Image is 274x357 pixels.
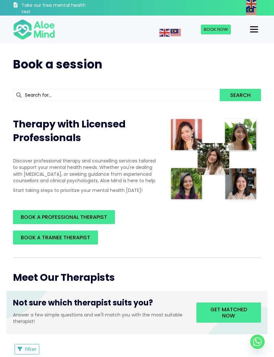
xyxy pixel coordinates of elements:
span: Therapy with Licensed Professionals [13,117,126,145]
button: Filter Listings [15,344,39,354]
a: English [159,29,170,36]
a: Malay [170,29,181,36]
img: en [159,29,170,37]
span: BOOK A PROFESSIONAL THERAPIST [21,213,107,221]
a: Get matched now [196,303,261,323]
a: BOOK A PROFESSIONAL THERAPIST [13,210,115,224]
a: Whatsapp [250,335,265,349]
p: Answer a few simple questions and we'll match you with the most suitable therapist! [13,312,187,325]
button: Search [220,89,261,101]
a: Book Now [201,25,231,34]
img: ms [170,29,181,37]
h3: Not sure which therapist suits you? [13,297,187,312]
span: Meet Our Therapists [13,270,115,284]
img: Therapist collage [169,117,258,201]
a: Take our free mental health test [13,2,88,16]
button: Menu [247,24,261,35]
span: Book Now [204,26,228,32]
a: Malay [246,8,257,15]
span: Get matched now [210,306,247,319]
span: Book a session [13,56,102,73]
img: ms [246,8,256,16]
a: BOOK A TRAINEE THERAPIST [13,231,98,244]
span: Filter [25,346,36,352]
p: Start taking steps to prioritize your mental health [DATE]! [13,187,156,194]
input: Search for... [13,89,220,101]
span: BOOK A TRAINEE THERAPIST [21,234,90,241]
p: Discover professional therapy and counselling services tailored to support your mental health nee... [13,158,156,184]
h3: Take our free mental health test [21,2,88,15]
img: Aloe mind Logo [13,19,55,40]
a: English [246,0,257,7]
